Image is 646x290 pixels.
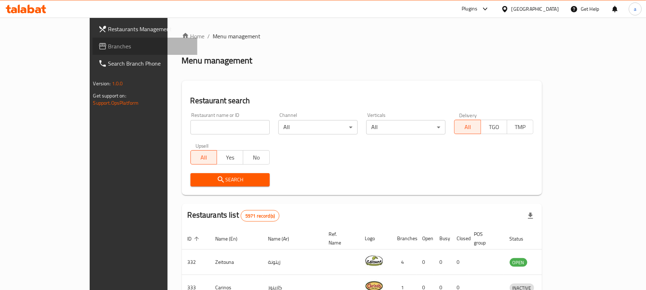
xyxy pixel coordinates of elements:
[108,42,192,51] span: Branches
[217,150,243,165] button: Yes
[510,258,527,267] div: OPEN
[196,175,264,184] span: Search
[474,230,495,247] span: POS group
[451,249,468,275] td: 0
[634,5,636,13] span: a
[188,234,201,243] span: ID
[108,59,192,68] span: Search Branch Phone
[241,210,279,222] div: Total records count
[93,91,126,100] span: Get support on:
[434,228,451,249] th: Busy
[182,32,542,41] nav: breadcrumb
[392,228,417,249] th: Branches
[241,213,279,219] span: 5971 record(s)
[417,228,434,249] th: Open
[451,228,468,249] th: Closed
[510,234,533,243] span: Status
[263,249,323,275] td: زيتونة
[329,230,351,247] span: Ref. Name
[190,173,270,186] button: Search
[365,252,383,270] img: Zeitouna
[454,120,481,134] button: All
[190,150,217,165] button: All
[392,249,417,275] td: 4
[457,122,478,132] span: All
[366,120,445,134] div: All
[194,152,214,163] span: All
[510,258,527,267] span: OPEN
[208,32,210,41] li: /
[108,25,192,33] span: Restaurants Management
[213,32,261,41] span: Menu management
[243,150,269,165] button: No
[182,55,253,66] h2: Menu management
[216,234,247,243] span: Name (En)
[190,120,270,134] input: Search for restaurant name or ID..
[507,120,533,134] button: TMP
[93,38,198,55] a: Branches
[511,5,559,13] div: [GEOGRAPHIC_DATA]
[434,249,451,275] td: 0
[417,249,434,275] td: 0
[522,207,539,224] div: Export file
[462,5,477,13] div: Plugins
[246,152,267,163] span: No
[93,55,198,72] a: Search Branch Phone
[484,122,504,132] span: TGO
[459,113,477,118] label: Delivery
[190,95,534,106] h2: Restaurant search
[510,122,531,132] span: TMP
[188,210,280,222] h2: Restaurants list
[359,228,392,249] th: Logo
[195,143,209,148] label: Upsell
[93,79,111,88] span: Version:
[93,98,139,108] a: Support.OpsPlatform
[210,249,263,275] td: Zeitouna
[220,152,240,163] span: Yes
[93,20,198,38] a: Restaurants Management
[112,79,123,88] span: 1.0.0
[268,234,299,243] span: Name (Ar)
[278,120,358,134] div: All
[481,120,507,134] button: TGO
